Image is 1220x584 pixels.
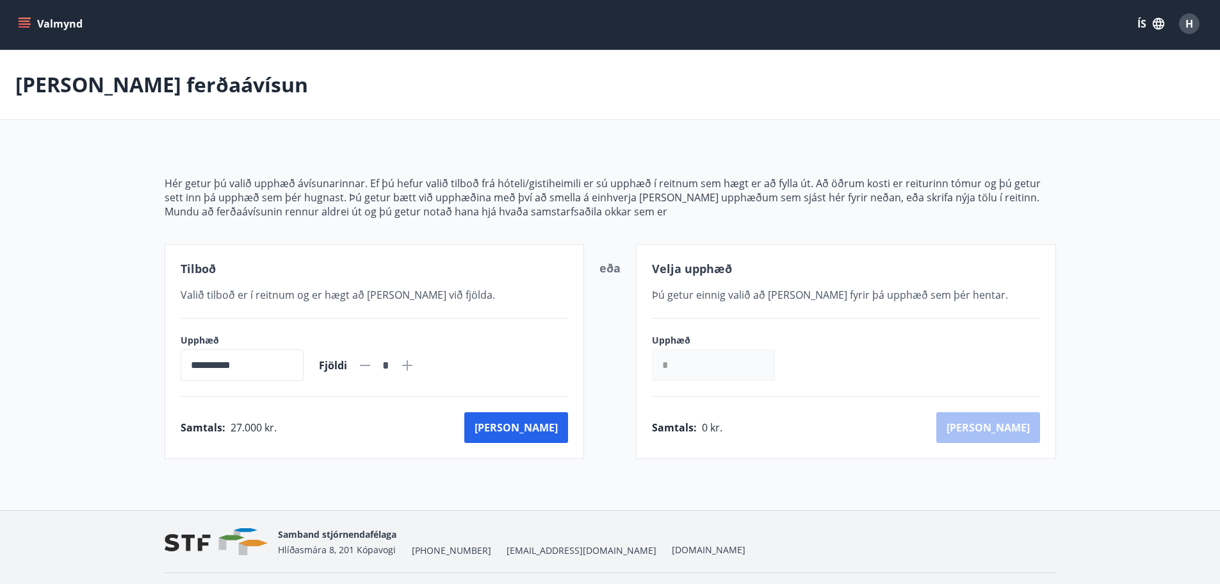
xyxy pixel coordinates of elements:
span: [PHONE_NUMBER] [412,544,491,557]
span: [EMAIL_ADDRESS][DOMAIN_NAME] [507,544,656,557]
p: Hér getur þú valið upphæð ávísunarinnar. Ef þú hefur valið tilboð frá hóteli/gistiheimili er sú u... [165,176,1056,204]
img: vjCaq2fThgY3EUYqSgpjEiBg6WP39ov69hlhuPVN.png [165,528,268,556]
button: menu [15,12,88,35]
p: [PERSON_NAME] ferðaávísun [15,71,308,99]
button: ÍS [1130,12,1171,35]
span: Samtals : [181,421,225,435]
button: [PERSON_NAME] [464,412,568,443]
a: [DOMAIN_NAME] [672,544,745,556]
p: Mundu að ferðaávísunin rennur aldrei út og þú getur notað hana hjá hvaða samstarfsaðila okkar sem er [165,204,1056,219]
label: Upphæð [652,334,788,347]
span: Þú getur einnig valið að [PERSON_NAME] fyrir þá upphæð sem þér hentar. [652,288,1008,302]
span: H [1185,17,1193,31]
span: 0 kr. [702,421,722,435]
span: Velja upphæð [652,261,732,276]
span: 27.000 kr. [231,421,277,435]
span: Valið tilboð er í reitnum og er hægt að [PERSON_NAME] við fjölda. [181,288,495,302]
span: Samtals : [652,421,697,435]
span: eða [599,260,621,276]
span: Samband stjórnendafélaga [278,528,396,540]
label: Upphæð [181,334,304,347]
span: Hlíðasmára 8, 201 Kópavogi [278,544,396,556]
span: Tilboð [181,261,216,276]
button: H [1174,8,1205,39]
span: Fjöldi [319,358,347,372]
